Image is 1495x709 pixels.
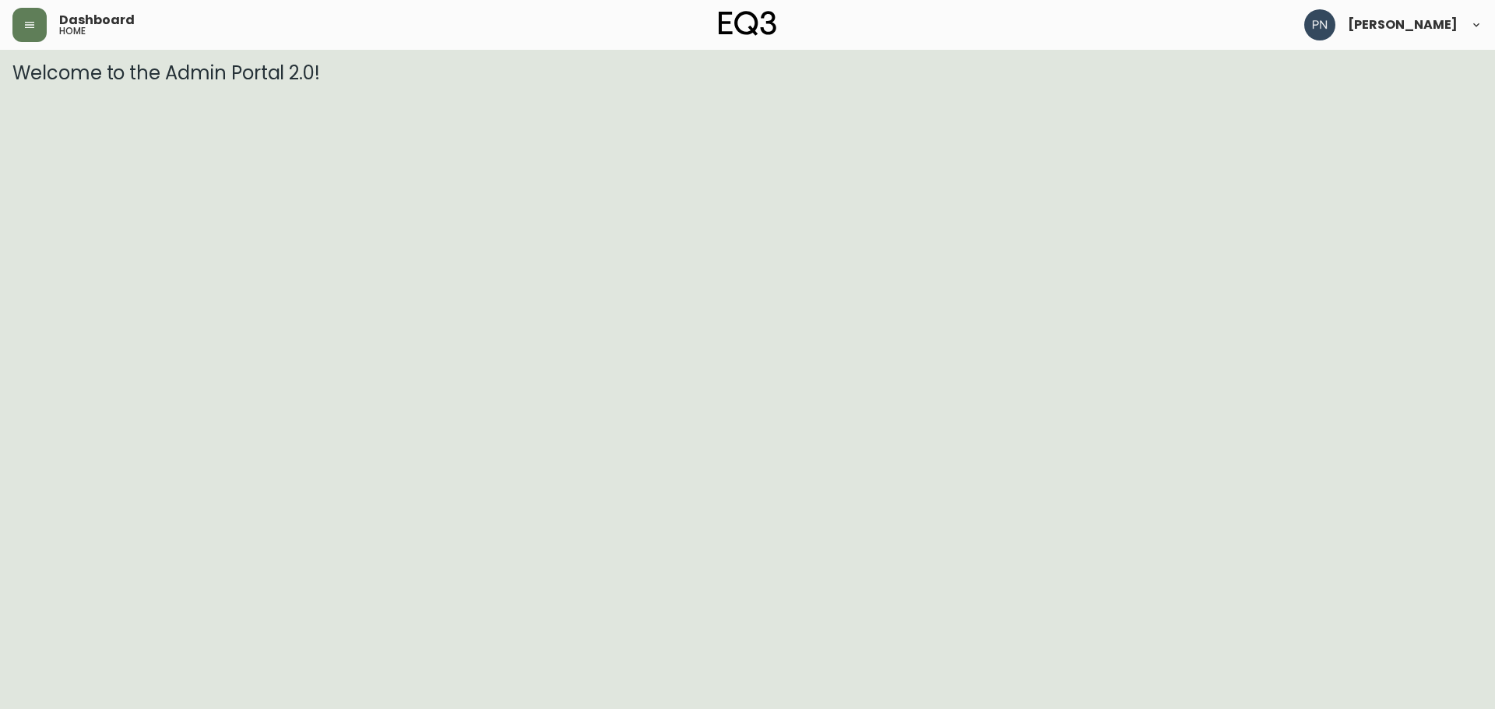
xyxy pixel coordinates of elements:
span: [PERSON_NAME] [1348,19,1458,31]
img: logo [719,11,776,36]
h3: Welcome to the Admin Portal 2.0! [12,62,1483,84]
h5: home [59,26,86,36]
img: 496f1288aca128e282dab2021d4f4334 [1304,9,1335,40]
span: Dashboard [59,14,135,26]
